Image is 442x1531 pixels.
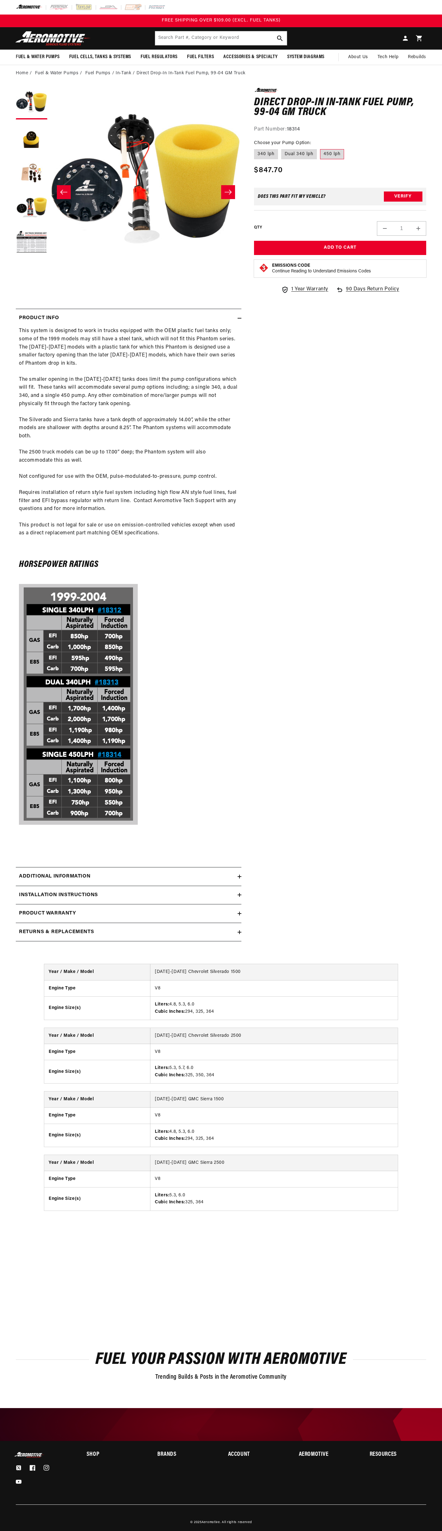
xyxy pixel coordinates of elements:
span: Trending Builds & Posts in the Aeromotive Community [155,1374,287,1380]
summary: Returns & replacements [16,923,241,941]
th: Year / Make / Model [44,1091,150,1108]
button: Load image 1 in gallery view [16,88,47,119]
td: [DATE]-[DATE] Chevrolet Silverado 2500 [150,1028,398,1044]
small: All rights reserved [222,1521,252,1524]
summary: Installation Instructions [16,886,241,904]
th: Engine Type [44,1108,150,1124]
td: V8 [150,1171,398,1187]
td: [DATE]-[DATE] Chevrolet Silverado 1500 [150,964,398,980]
summary: Product warranty [16,904,241,923]
button: Slide left [57,185,71,199]
strong: Cubic Inches: [155,1009,185,1014]
summary: Brands [157,1452,214,1457]
img: Aeromotive [14,31,93,46]
td: V8 [150,980,398,996]
strong: Liters: [155,1066,169,1070]
h2: Installation Instructions [19,891,98,899]
span: Rebuilds [408,54,426,61]
summary: Resources [370,1452,426,1457]
a: Home [16,70,28,77]
media-gallery: Gallery Viewer [16,88,241,296]
span: Fuel Cells, Tanks & Systems [69,54,131,60]
span: Tech Help [378,54,398,61]
li: In-Tank [116,70,136,77]
img: Aeromotive [14,1452,45,1458]
td: 4.8, 5.3, 6.0 294, 325, 364 [150,997,398,1020]
button: Emissions CodeContinue Reading to Understand Emissions Codes [272,263,371,274]
th: Year / Make / Model [44,1155,150,1171]
th: Engine Size(s) [44,1187,150,1210]
a: Aeromotive [202,1521,220,1524]
td: [DATE]-[DATE] GMC Sierra 2500 [150,1155,398,1171]
legend: Choose your Pump Option: [254,140,312,146]
div: Does This part fit My vehicle? [258,194,326,199]
button: Load image 3 in gallery view [16,157,47,189]
span: 1 Year Warranty [291,285,328,294]
button: search button [273,31,287,45]
a: 90 Days Return Policy [336,285,399,300]
span: 90 Days Return Policy [346,285,399,300]
img: Emissions code [259,263,269,273]
input: Search by Part Number, Category or Keyword [155,31,287,45]
strong: Cubic Inches: [155,1136,185,1141]
h2: Product Info [19,314,59,322]
summary: Rebuilds [403,50,431,65]
label: QTY [254,225,262,230]
p: Continue Reading to Understand Emissions Codes [272,269,371,274]
h1: Direct Drop-In In-Tank Fuel Pump, 99-04 GM Truck [254,98,426,118]
button: Load image 4 in gallery view [16,192,47,224]
li: Direct Drop-In In-Tank Fuel Pump, 99-04 GM Truck [136,70,245,77]
th: Engine Type [44,980,150,996]
span: Fuel & Water Pumps [16,54,60,60]
h6: Horsepower Ratings [19,561,238,568]
summary: Fuel Cells, Tanks & Systems [64,50,136,64]
span: FREE SHIPPING OVER $109.00 (EXCL. FUEL TANKS) [162,18,281,23]
td: V8 [150,1044,398,1060]
p: This system is designed to work in trucks equipped with the OEM plastic fuel tanks only; some of ... [19,327,238,545]
strong: Cubic Inches: [155,1200,185,1205]
summary: Shop [87,1452,143,1457]
label: 450 lph [320,149,344,159]
span: Fuel Filters [187,54,214,60]
td: V8 [150,1108,398,1124]
th: Year / Make / Model [44,1028,150,1044]
span: System Diagrams [287,54,324,60]
button: Add to Cart [254,241,426,255]
td: 5.3, 6.0 325, 364 [150,1187,398,1210]
th: Engine Type [44,1171,150,1187]
th: Engine Size(s) [44,997,150,1020]
label: Dual 340 lph [281,149,317,159]
button: Verify [384,191,422,202]
summary: Tech Help [373,50,403,65]
small: © 2025 . [190,1521,221,1524]
summary: Product Info [16,309,241,327]
a: Fuel Pumps [85,70,111,77]
a: 1 Year Warranty [281,285,328,294]
th: Year / Make / Model [44,964,150,980]
span: Accessories & Specialty [223,54,278,60]
summary: Fuel & Water Pumps [11,50,64,64]
strong: Liters: [155,1129,169,1134]
h2: Account [228,1452,285,1457]
span: Fuel Regulators [141,54,178,60]
th: Engine Size(s) [44,1124,150,1147]
strong: 18314 [287,127,300,132]
h2: Returns & replacements [19,928,94,936]
th: Engine Size(s) [44,1060,150,1083]
summary: Aeromotive [299,1452,355,1457]
summary: Accessories & Specialty [219,50,282,64]
strong: Liters: [155,1002,169,1007]
th: Engine Type [44,1044,150,1060]
strong: Liters: [155,1193,169,1198]
button: Slide right [221,185,235,199]
div: Part Number: [254,125,426,134]
nav: breadcrumbs [16,70,426,77]
button: Load image 2 in gallery view [16,123,47,154]
h2: Product warranty [19,909,76,918]
strong: Emissions Code [272,263,310,268]
summary: System Diagrams [282,50,329,64]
